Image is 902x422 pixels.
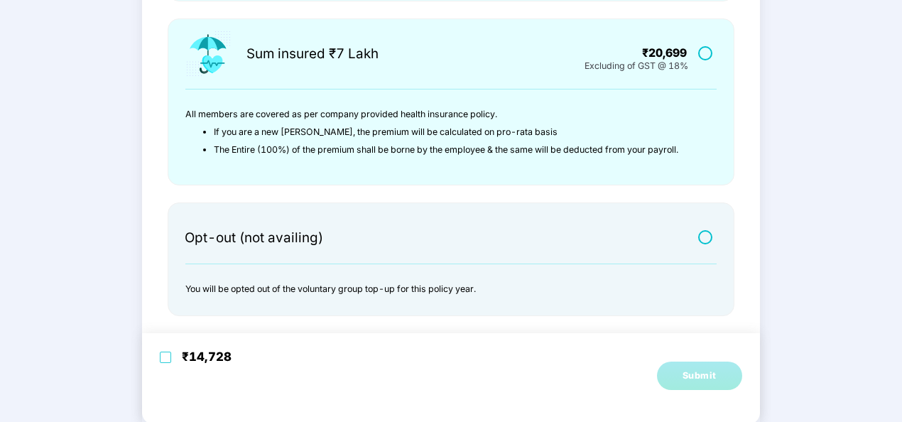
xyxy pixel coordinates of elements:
[185,30,232,78] img: icon
[569,48,687,61] div: ₹20,699
[185,232,323,247] div: Opt-out (not availing)
[246,48,379,63] div: Sum insured ₹7 Lakh
[214,141,699,159] li: The Entire (100%) of the premium shall be borne by the employee & the same will be deducted from ...
[185,281,699,298] p: You will be opted out of the voluntary group top-up for this policy year.
[657,362,742,390] button: Submit
[214,124,699,141] li: If you are a new [PERSON_NAME], the premium will be calculated on pro-rata basis
[185,106,699,124] p: All members are covered as per company provided health insurance policy.
[683,369,717,383] div: Submit
[585,58,688,69] div: Excluding of GST @ 18%
[182,350,232,364] div: ₹14,728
